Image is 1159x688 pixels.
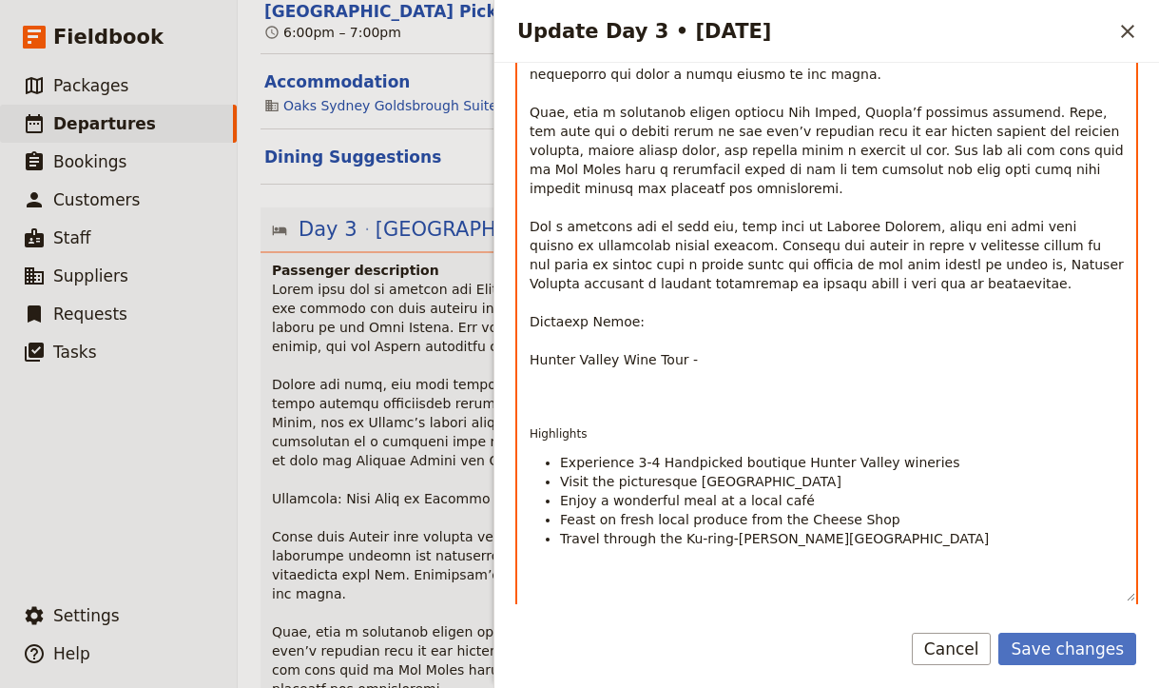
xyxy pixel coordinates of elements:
span: Hunter Valley Wine Tour - [530,352,698,367]
button: Close drawer [1111,15,1144,48]
a: Oaks Sydney Goldsbrough Suites [283,96,504,115]
span: Staff [53,228,91,247]
span: [GEOGRAPHIC_DATA] [376,215,586,244]
button: Save changes [998,633,1136,665]
button: Cancel [912,633,992,665]
span: Suppliers [53,266,128,285]
span: Bookings [53,152,126,171]
span: Enjoy a wonderful meal at a local café [560,493,815,508]
button: Edit day information [272,215,694,244]
span: Departures [53,114,156,133]
h2: Update Day 3 • [DATE] [517,17,1111,46]
span: Travel through the Ku-ring-[PERSON_NAME][GEOGRAPHIC_DATA] [560,531,989,546]
span: Requests [53,305,127,324]
button: Edit this itinerary item [264,70,410,93]
span: Fieldbook [53,23,164,51]
span: Highlights [530,427,587,441]
span: Day 3 [299,215,357,244]
span: Feast on fresh local produce from the Cheese Shop [560,512,900,527]
span: Help [53,644,90,663]
button: Edit this itinerary item [264,146,441,168]
span: Experience 3-4 Handpicked boutique Hunter Valley wineries [560,455,959,470]
h4: Passenger description [272,261,1129,280]
span: Visit the picturesque [GEOGRAPHIC_DATA] [560,474,841,489]
span: Customers [53,190,140,209]
span: Settings [53,606,120,625]
div: 6:00pm – 7:00pm [264,23,401,42]
span: Tasks [53,343,97,362]
span: Packages [53,76,128,95]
